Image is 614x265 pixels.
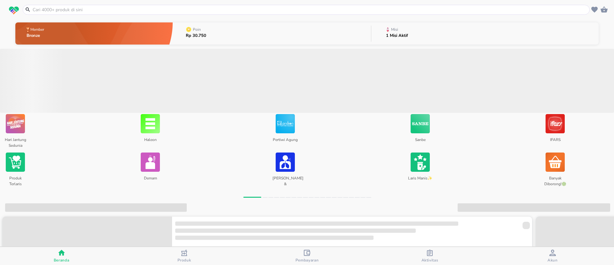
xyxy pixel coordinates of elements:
[407,135,433,147] p: Sanbe
[177,258,191,263] span: Produk
[123,247,246,265] button: Produk
[173,21,371,46] button: PoinRp 30.750
[547,258,558,263] span: Akun
[141,113,160,135] img: Haleon
[272,135,298,147] p: Pertiwi Agung
[542,135,568,147] p: IFARS
[30,28,44,31] p: Member
[138,173,163,186] p: Demam
[411,151,430,173] img: Laris Manis✨
[421,258,438,263] span: Aktivitas
[371,21,599,46] button: Misi1 Misi Aktif
[6,151,25,173] img: Produk Terlaris
[54,258,69,263] span: Beranda
[546,113,565,135] img: IFARS
[193,28,201,31] p: Poin
[407,173,433,186] p: Laris Manis✨
[546,151,565,173] img: Banyak Diborong!❇️
[9,6,19,15] img: logo_swiperx_s.bd005f3b.svg
[386,34,408,38] p: 1 Misi Aktif
[6,113,25,135] img: Hari Jantung Sedunia
[491,247,614,265] button: Akun
[32,6,588,13] input: Cari 4000+ produk di sini
[368,247,491,265] button: Aktivitas
[411,113,430,135] img: Sanbe
[27,34,45,38] p: Bronze
[542,173,568,186] p: Banyak Diborong!❇️
[295,258,319,263] span: Pembayaran
[3,173,28,186] p: Produk Terlaris
[186,34,206,38] p: Rp 30.750
[391,28,398,31] p: Misi
[141,151,160,173] img: Demam
[138,135,163,147] p: Haleon
[246,247,368,265] button: Pembayaran
[276,113,295,135] img: Pertiwi Agung
[272,173,298,186] p: [PERSON_NAME] & [MEDICAL_DATA]
[15,21,173,46] button: MemberBronze
[276,151,295,173] img: Batuk & Flu
[3,135,28,147] p: Hari Jantung Sedunia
